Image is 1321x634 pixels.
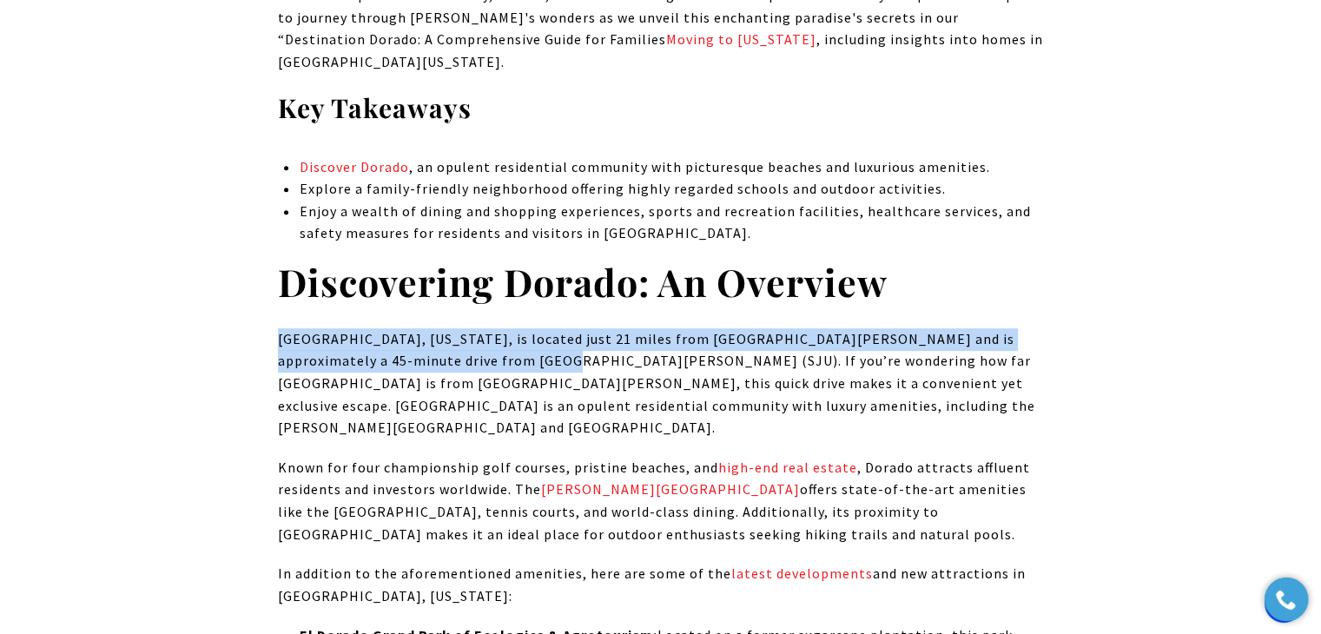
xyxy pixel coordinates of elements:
p: In addition to the aforementioned amenities, here are some of the and new attractions in [GEOGRAP... [278,563,1044,607]
a: [PERSON_NAME][GEOGRAPHIC_DATA] [541,480,800,498]
a: latest developments [731,565,873,582]
strong: Key Takeaways [278,90,472,125]
a: Moving to [US_STATE] [666,30,816,48]
li: Enjoy a wealth of dining and shopping experiences, sports and recreation facilities, healthcare s... [299,201,1043,245]
p: Known for four championship golf courses, pristine beaches, and , Dorado attracts affluent reside... [278,457,1044,545]
p: [GEOGRAPHIC_DATA], [US_STATE], is located just 21 miles from [GEOGRAPHIC_DATA][PERSON_NAME] and i... [278,328,1044,439]
strong: Discovering Dorado: An Overview [278,256,888,307]
li: Explore a family-friendly neighborhood offering highly regarded schools and outdoor activities. [299,178,1043,201]
a: high-end real estate [718,459,857,476]
a: Discover Dorado [299,158,408,175]
li: , an opulent residential community with picturesque beaches and luxurious amenities. [299,156,1043,179]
